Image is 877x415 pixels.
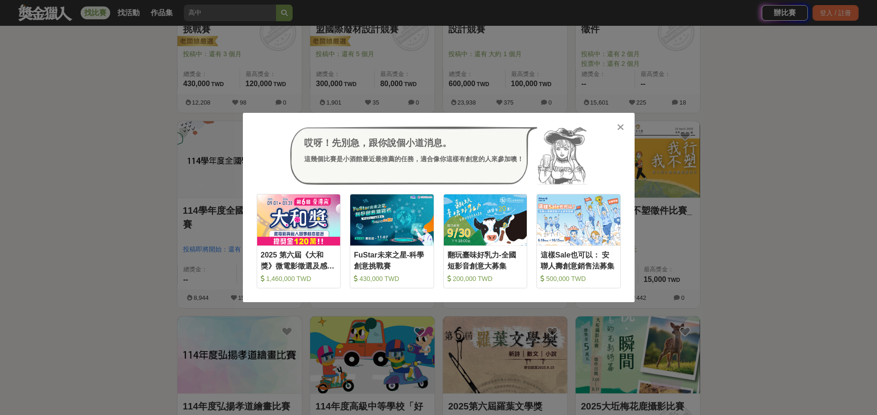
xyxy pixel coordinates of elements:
a: Cover Image2025 第六屆《大和獎》微電影徵選及感人實事分享 1,460,000 TWD [257,194,341,288]
img: Cover Image [350,194,434,245]
div: 2025 第六屆《大和獎》微電影徵選及感人實事分享 [261,250,337,270]
div: 翻玩臺味好乳力-全國短影音創意大募集 [447,250,524,270]
img: Cover Image [537,194,620,245]
a: Cover Image這樣Sale也可以： 安聯人壽創意銷售法募集 500,000 TWD [536,194,621,288]
div: 這樣Sale也可以： 安聯人壽創意銷售法募集 [541,250,617,270]
div: 1,460,000 TWD [261,274,337,283]
div: 哎呀！先別急，跟你說個小道消息。 [304,136,524,150]
a: Cover ImageFuStar未來之星-科學創意挑戰賽 430,000 TWD [350,194,434,288]
img: Cover Image [444,194,527,245]
div: 500,000 TWD [541,274,617,283]
div: FuStar未來之星-科學創意挑戰賽 [354,250,430,270]
a: Cover Image翻玩臺味好乳力-全國短影音創意大募集 200,000 TWD [443,194,528,288]
div: 這幾個比賽是小酒館最近最推薦的任務，適合像你這樣有創意的人來參加噢！ [304,154,524,164]
img: Avatar [537,127,587,185]
img: Cover Image [257,194,341,245]
div: 430,000 TWD [354,274,430,283]
div: 200,000 TWD [447,274,524,283]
